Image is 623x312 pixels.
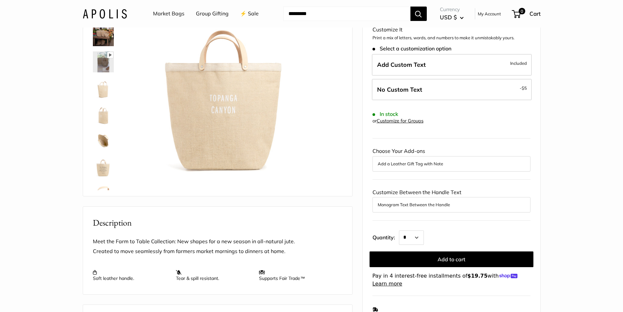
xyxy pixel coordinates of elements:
[93,237,342,256] p: Meet the Farm to Table Collection: New shapes for a new season in all-natural jute. Created to mo...
[176,269,252,281] p: Tear & spill resistant.
[259,269,336,281] p: Supports Fair Trade™
[510,59,527,67] span: Included
[529,10,541,17] span: Cart
[512,9,541,19] a: 0 Cart
[93,269,169,281] p: Soft leather handle.
[440,5,464,14] span: Currency
[92,181,115,205] a: Bucket Bag in Natural
[372,35,530,41] p: Print a mix of letters, words, and numbers to make it unmistakably yours.
[283,7,410,21] input: Search...
[93,182,114,203] img: Bucket Bag in Natural
[410,7,427,21] button: Search
[372,117,424,125] div: or
[92,155,115,178] a: Bucket Bag in Natural
[478,10,501,18] a: My Account
[92,129,115,152] a: Bucket Bag in Natural
[377,61,426,68] span: Add Custom Text
[522,85,527,91] span: $5
[378,160,525,168] button: Add a Leather Gift Tag with Note
[93,104,114,125] img: Bucket Bag in Natural
[378,201,525,209] button: Monogram Text Between the Handle
[83,9,127,18] img: Apolis
[377,86,422,93] span: No Custom Text
[240,9,259,19] a: ⚡️ Sale
[372,54,532,76] label: Add Custom Text
[93,216,342,229] h2: Description
[440,14,457,21] span: USD $
[93,156,114,177] img: Bucket Bag in Natural
[196,9,229,19] a: Group Gifting
[372,188,530,212] div: Customize Between the Handle Text
[518,8,525,14] span: 0
[377,118,424,124] a: Customize for Groups
[520,84,527,92] span: -
[372,111,398,117] span: In stock
[92,23,115,47] a: Bucket Bag in Natural
[372,79,532,101] label: Leave Blank
[370,251,533,267] button: Add to cart
[93,24,114,46] img: Bucket Bag in Natural
[92,76,115,100] a: Bucket Bag in Natural
[93,51,114,72] img: Bucket Bag in Natural
[153,9,184,19] a: Market Bags
[372,229,399,245] label: Quantity:
[440,12,464,23] button: USD $
[372,46,451,52] span: Select a customization option
[93,130,114,151] img: Bucket Bag in Natural
[372,25,530,35] div: Customize It
[92,102,115,126] a: Bucket Bag in Natural
[92,50,115,74] a: Bucket Bag in Natural
[93,78,114,99] img: Bucket Bag in Natural
[372,146,530,171] div: Choose Your Add-ons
